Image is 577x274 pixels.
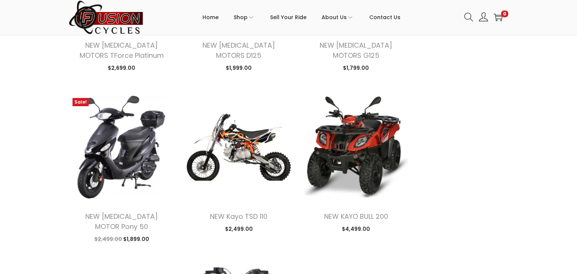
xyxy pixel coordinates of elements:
[494,13,503,22] a: 0
[322,0,354,34] a: About Us
[320,41,392,60] a: NEW [MEDICAL_DATA] MOTORS G125
[210,212,267,221] a: NEW Kayo TSD 110
[270,8,307,27] span: Sell Your Ride
[186,94,292,200] img: Product image
[80,41,164,60] a: NEW [MEDICAL_DATA] MOTORS TForce Platinum
[226,64,229,72] span: $
[343,64,369,72] span: 1,799.00
[85,212,158,231] a: NEW [MEDICAL_DATA] MOTOR Pony 50
[108,64,111,72] span: $
[342,225,345,233] span: $
[324,212,388,221] a: NEW KAYO BULL 200
[369,8,400,27] span: Contact Us
[123,235,149,243] span: 1,899.00
[202,41,275,60] a: NEW [MEDICAL_DATA] MOTORS D125
[234,8,248,27] span: Shop
[202,8,219,27] span: Home
[144,0,459,34] nav: Primary navigation
[225,225,253,233] span: 2,499.00
[234,0,255,34] a: Shop
[108,64,135,72] span: 2,699.00
[123,235,127,243] span: $
[202,0,219,34] a: Home
[322,8,347,27] span: About Us
[225,225,228,233] span: $
[226,64,252,72] span: 1,999.00
[369,0,400,34] a: Contact Us
[343,64,346,72] span: $
[94,235,122,243] span: 2,499.00
[270,0,307,34] a: Sell Your Ride
[94,235,98,243] span: $
[342,225,370,233] span: 4,499.00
